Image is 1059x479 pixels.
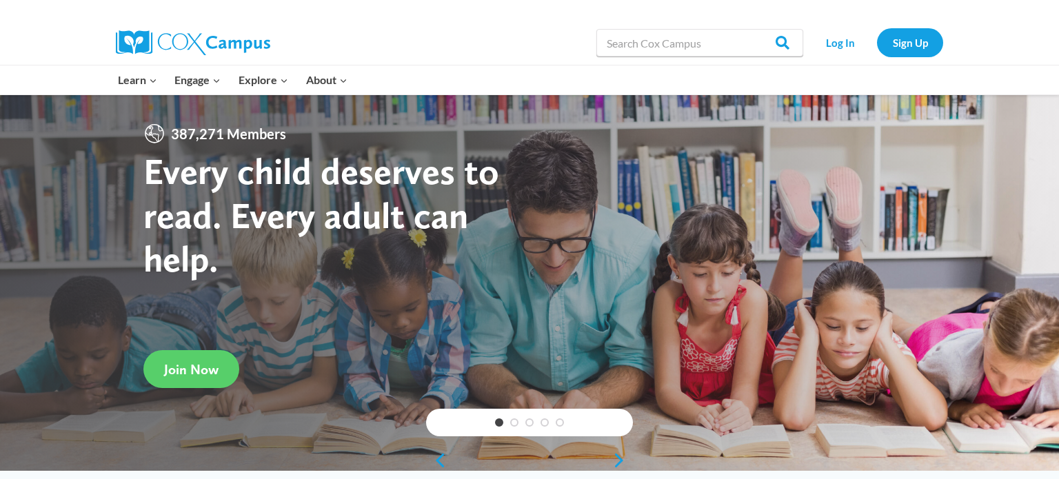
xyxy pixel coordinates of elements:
input: Search Cox Campus [596,29,803,57]
a: 2 [510,418,518,427]
nav: Primary Navigation [109,65,356,94]
span: Engage [174,71,221,89]
a: Join Now [143,350,239,388]
a: 5 [556,418,564,427]
a: 4 [541,418,549,427]
a: 3 [525,418,534,427]
span: 387,271 Members [165,123,292,145]
nav: Secondary Navigation [810,28,943,57]
img: Cox Campus [116,30,270,55]
span: Learn [118,71,157,89]
span: Join Now [164,361,219,378]
a: Sign Up [877,28,943,57]
div: content slider buttons [426,447,633,474]
span: Explore [239,71,288,89]
strong: Every child deserves to read. Every adult can help. [143,149,499,281]
a: next [612,452,633,469]
a: previous [426,452,447,469]
a: 1 [495,418,503,427]
span: About [306,71,347,89]
a: Log In [810,28,870,57]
